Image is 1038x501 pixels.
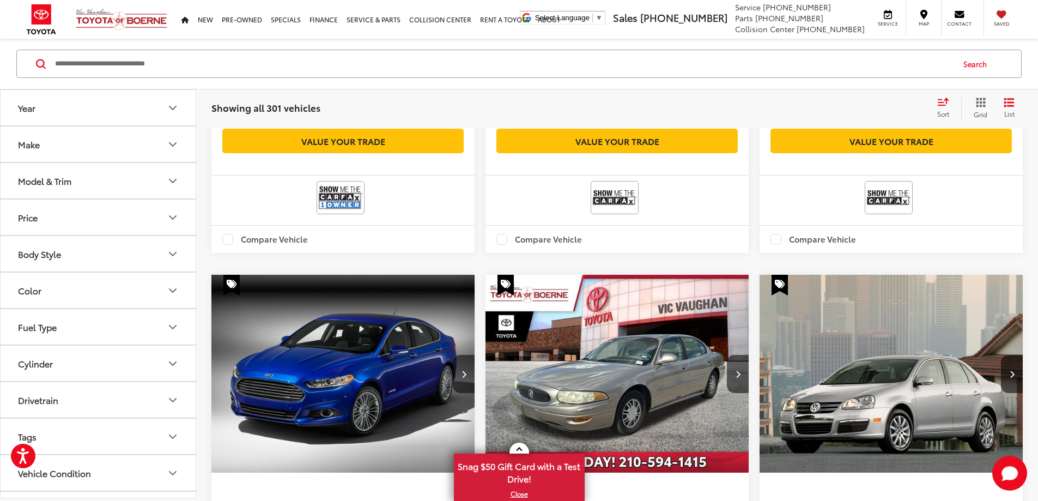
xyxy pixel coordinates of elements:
span: Collision Center [735,23,794,34]
span: Select Language [535,14,590,22]
input: Search by Make, Model, or Keyword [54,51,953,77]
div: Fuel Type [18,322,57,332]
button: MakeMake [1,126,197,162]
div: Body Style [18,249,61,259]
img: View CARFAX report [867,183,910,212]
button: CylinderCylinder [1,346,197,381]
div: Color [166,284,179,297]
img: Vic Vaughan Toyota of Boerne [75,8,168,31]
a: Select Language​ [535,14,603,22]
div: Cylinder [166,357,179,370]
span: Map [912,20,936,27]
div: 2013 Ford Fusion Hybrid SE 0 [211,275,476,473]
div: Cylinder [18,358,53,369]
span: ​ [592,14,593,22]
div: Make [166,138,179,151]
span: Special [497,275,514,295]
span: ▼ [596,14,603,22]
div: Color [18,285,41,295]
div: 2002 Buick LeSabre Custom 0 [485,275,750,473]
div: Price [166,211,179,224]
img: CarFax One Owner [319,183,362,212]
button: Model & TrimModel & Trim [1,163,197,198]
button: Next image [453,355,475,393]
div: Fuel Type [166,321,179,334]
span: Special [772,275,788,295]
span: Showing all 301 vehicles [211,101,320,114]
div: Model & Trim [166,174,179,188]
button: Grid View [961,97,995,119]
span: Contact [947,20,972,27]
div: Tags [18,431,37,442]
label: Compare Vehicle [496,234,582,245]
button: PricePrice [1,200,197,235]
div: Vehicle Condition [166,467,179,480]
div: Model & Trim [18,176,71,186]
img: 2002 Buick LeSabre Custom [485,275,750,474]
div: Body Style [166,248,179,261]
div: Drivetrain [18,395,58,405]
div: Price [18,212,38,222]
span: Service [876,20,900,27]
a: 2013 Ford Fusion Hybrid SE2013 Ford Fusion Hybrid SE2013 Ford Fusion Hybrid SE2013 Ford Fusion Hy... [211,275,476,473]
button: TagsTags [1,419,197,454]
a: 2008 Volkswagen Jetta SE2008 Volkswagen Jetta SE2008 Volkswagen Jetta SE2008 Volkswagen Jetta SE [759,275,1024,473]
span: Special [223,275,240,295]
span: List [1004,109,1015,118]
span: [PHONE_NUMBER] [640,10,727,25]
div: Year [166,101,179,114]
button: Toggle Chat Window [992,456,1027,491]
button: Fuel TypeFuel Type [1,309,197,345]
button: Select sort value [932,97,961,119]
button: YearYear [1,90,197,125]
span: Service [735,2,761,13]
button: ColorColor [1,273,197,308]
a: Value Your Trade [222,129,464,153]
img: 2013 Ford Fusion Hybrid SE [211,275,476,474]
div: Year [18,102,35,113]
button: Search [953,50,1003,77]
div: Vehicle Condition [18,468,91,478]
button: Next image [1001,355,1023,393]
button: Next image [727,355,749,393]
label: Compare Vehicle [222,234,308,245]
div: Drivetrain [166,394,179,407]
span: Grid [974,110,987,119]
svg: Start Chat [992,456,1027,491]
a: Value Your Trade [496,129,738,153]
span: Parts [735,13,753,23]
span: [PHONE_NUMBER] [797,23,865,34]
div: Tags [166,430,179,443]
span: Sort [937,109,949,118]
button: Body StyleBody Style [1,236,197,271]
span: [PHONE_NUMBER] [763,2,831,13]
span: Sales [613,10,638,25]
span: Saved [990,20,1013,27]
a: 2002 Buick LeSabre Custom2002 Buick LeSabre Custom2002 Buick LeSabre Custom2002 Buick LeSabre Custom [485,275,750,473]
label: Compare Vehicle [770,234,856,245]
div: Make [18,139,40,149]
div: 2008 Volkswagen Jetta SE 0 [759,275,1024,473]
button: Vehicle ConditionVehicle Condition [1,455,197,491]
img: View CARFAX report [593,183,636,212]
button: List View [995,97,1023,119]
button: DrivetrainDrivetrain [1,382,197,418]
span: Snag $50 Gift Card with a Test Drive! [455,455,584,488]
a: Value Your Trade [770,129,1012,153]
img: 2008 Volkswagen Jetta SE [759,275,1024,474]
span: [PHONE_NUMBER] [755,13,823,23]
